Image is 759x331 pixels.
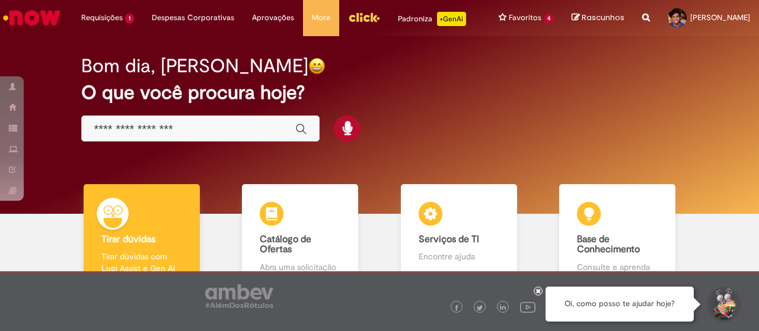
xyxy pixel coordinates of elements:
[379,184,538,287] a: Serviços de TI Encontre ajuda
[546,287,694,322] div: Oi, como posso te ajudar hoje?
[477,305,483,311] img: logo_footer_twitter.png
[419,233,479,245] b: Serviços de TI
[690,12,750,23] span: [PERSON_NAME]
[500,304,506,311] img: logo_footer_linkedin.png
[312,12,330,24] span: More
[509,12,541,24] span: Favoritos
[419,250,499,262] p: Encontre ajuda
[152,12,234,24] span: Despesas Corporativas
[572,12,624,24] a: Rascunhos
[81,56,308,76] h2: Bom dia, [PERSON_NAME]
[260,233,311,256] b: Catálogo de Ofertas
[544,14,554,24] span: 4
[205,284,273,308] img: logo_footer_ambev_rotulo_gray.png
[706,287,741,322] button: Iniciar Conversa de Suporte
[577,261,658,273] p: Consulte e aprenda
[454,305,460,311] img: logo_footer_facebook.png
[348,8,380,26] img: click_logo_yellow_360x200.png
[437,12,466,26] p: +GenAi
[221,184,380,287] a: Catálogo de Ofertas Abra uma solicitação
[308,57,326,75] img: happy-face.png
[81,82,677,103] h2: O que você procura hoje?
[125,14,134,24] span: 1
[81,12,123,24] span: Requisições
[520,299,535,314] img: logo_footer_youtube.png
[582,12,624,23] span: Rascunhos
[101,250,182,274] p: Tirar dúvidas com Lupi Assist e Gen Ai
[1,6,62,30] img: ServiceNow
[101,233,155,245] b: Tirar dúvidas
[62,184,221,287] a: Tirar dúvidas Tirar dúvidas com Lupi Assist e Gen Ai
[538,184,697,287] a: Base de Conhecimento Consulte e aprenda
[577,233,640,256] b: Base de Conhecimento
[260,261,340,273] p: Abra uma solicitação
[252,12,294,24] span: Aprovações
[398,12,466,26] div: Padroniza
